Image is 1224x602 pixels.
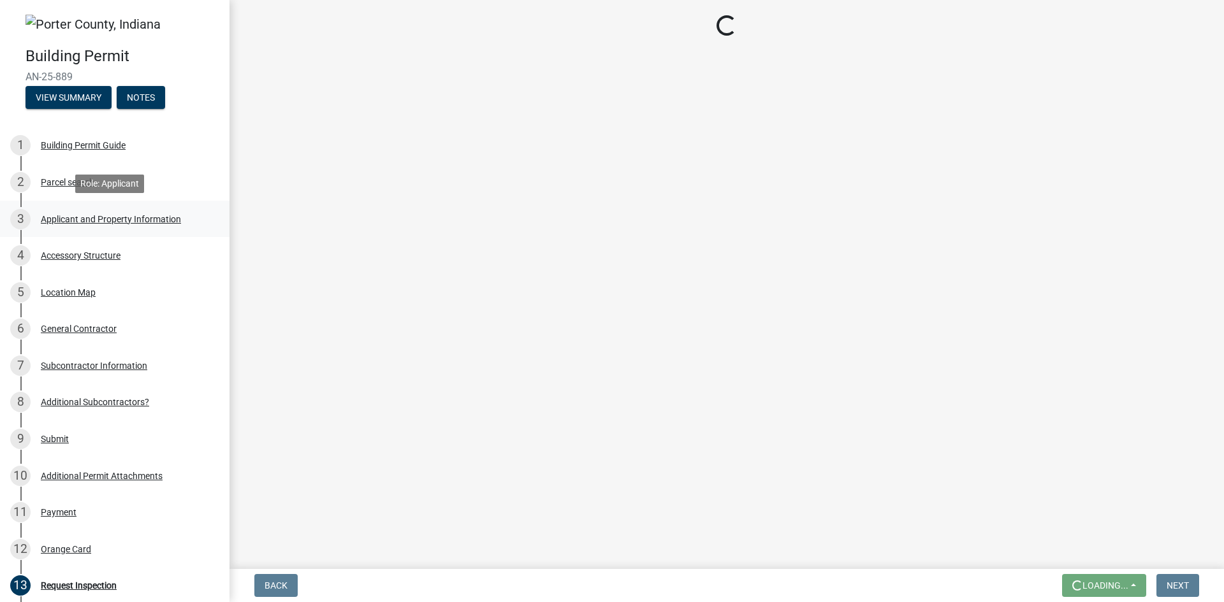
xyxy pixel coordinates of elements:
div: 3 [10,209,31,229]
div: Submit [41,434,69,443]
div: Building Permit Guide [41,141,126,150]
span: AN-25-889 [25,71,204,83]
div: 12 [10,539,31,559]
wm-modal-confirm: Summary [25,93,112,103]
div: 5 [10,282,31,303]
button: View Summary [25,86,112,109]
div: Orange Card [41,545,91,554]
div: 6 [10,319,31,339]
div: 9 [10,429,31,449]
div: 4 [10,245,31,266]
div: Request Inspection [41,581,117,590]
div: Role: Applicant [75,175,144,193]
div: 1 [10,135,31,155]
img: Porter County, Indiana [25,15,161,34]
div: 11 [10,502,31,522]
span: Back [265,580,288,591]
div: 7 [10,355,31,376]
span: Loading... [1082,580,1128,591]
button: Back [254,574,298,597]
span: Next [1167,580,1189,591]
div: Location Map [41,288,96,297]
div: 10 [10,466,31,486]
div: Applicant and Property Information [41,215,181,224]
button: Loading... [1062,574,1146,597]
div: Accessory Structure [41,251,120,260]
div: 2 [10,172,31,192]
h4: Building Permit [25,47,219,66]
div: Additional Permit Attachments [41,471,163,480]
div: Payment [41,508,76,517]
wm-modal-confirm: Notes [117,93,165,103]
div: 8 [10,392,31,412]
button: Next [1156,574,1199,597]
div: Additional Subcontractors? [41,398,149,406]
div: Subcontractor Information [41,361,147,370]
div: 13 [10,575,31,596]
div: Parcel search [41,178,94,187]
div: General Contractor [41,324,117,333]
button: Notes [117,86,165,109]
